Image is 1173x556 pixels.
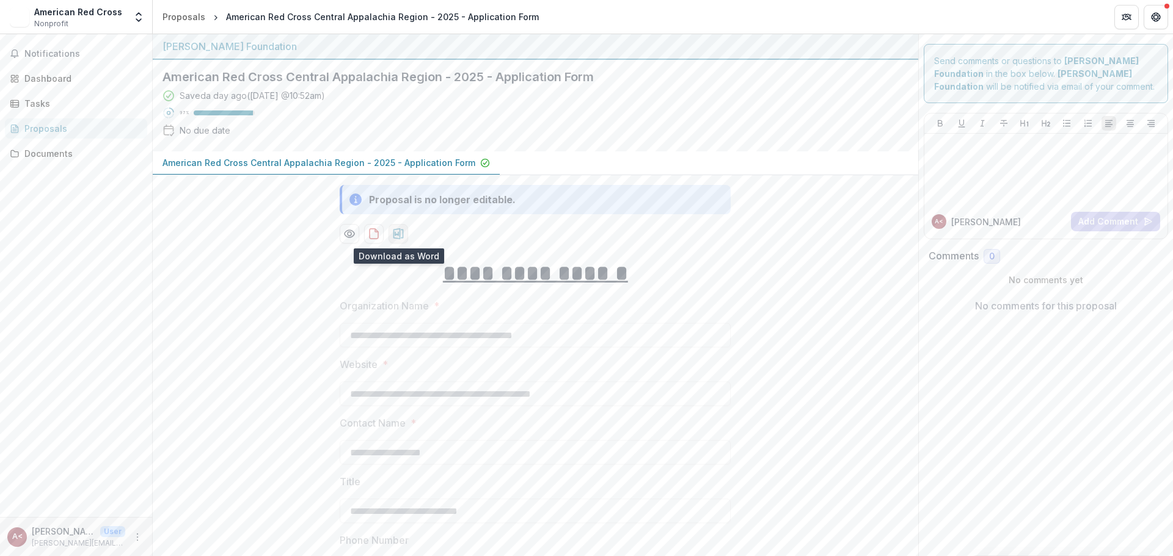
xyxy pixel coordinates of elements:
button: Italicize [975,116,990,131]
div: No due date [180,124,230,137]
a: Tasks [5,93,147,114]
div: Saved a day ago ( [DATE] @ 10:52am ) [180,89,325,102]
button: Partners [1114,5,1139,29]
img: American Red Cross [10,7,29,27]
div: Tasks [24,97,137,110]
div: Proposals [163,10,205,23]
p: [PERSON_NAME] <[PERSON_NAME][EMAIL_ADDRESS][PERSON_NAME][DOMAIN_NAME]> [32,525,95,538]
a: Proposals [158,8,210,26]
p: [PERSON_NAME][EMAIL_ADDRESS][PERSON_NAME][DOMAIN_NAME] [32,538,125,549]
button: Get Help [1144,5,1168,29]
button: Open entity switcher [130,5,147,29]
p: Phone Number [340,533,409,547]
a: Documents [5,143,147,164]
nav: breadcrumb [158,8,544,26]
button: Align Right [1144,116,1158,131]
button: Preview 524e5382-4ba4-40b8-9990-0eebfa6e8443-0.pdf [340,224,359,244]
h2: American Red Cross Central Appalachia Region - 2025 - Application Form [163,70,889,84]
p: User [100,526,125,537]
div: American Red Cross Central Appalachia Region - 2025 - Application Form [226,10,539,23]
div: [PERSON_NAME] Foundation [163,39,908,54]
div: Dashboard [24,72,137,85]
button: Underline [954,116,969,131]
button: Heading 2 [1039,116,1053,131]
button: Strike [996,116,1011,131]
div: Send comments or questions to in the box below. will be notified via email of your comment. [924,44,1169,103]
p: [PERSON_NAME] [951,215,1021,228]
div: Documents [24,147,137,160]
button: Ordered List [1081,116,1095,131]
div: Ashley Horbachewski <ashley.horbachewski@redcross.org> [935,218,943,225]
p: No comments for this proposal [975,298,1117,313]
h2: Comments [929,250,979,262]
div: American Red Cross [34,5,122,18]
p: 97 % [180,109,189,117]
button: Add Comment [1071,212,1160,231]
span: Nonprofit [34,18,68,29]
button: More [130,530,145,544]
div: Proposals [24,122,137,135]
p: Title [340,474,360,489]
a: Dashboard [5,68,147,88]
div: Ashley Horbachewski <ashley.horbachewski@redcross.org> [12,533,23,541]
p: American Red Cross Central Appalachia Region - 2025 - Application Form [163,156,475,169]
div: Proposal is no longer editable. [369,192,516,207]
button: Notifications [5,44,147,63]
button: Align Center [1123,116,1138,131]
p: Contact Name [340,416,406,430]
span: Notifications [24,49,142,59]
button: Bullet List [1059,116,1074,131]
button: download-proposal [389,224,408,244]
span: 0 [989,251,995,262]
p: No comments yet [929,273,1164,286]
button: Bold [933,116,948,131]
p: Website [340,357,378,372]
p: Organization Name [340,298,429,313]
button: download-proposal [364,224,384,244]
a: Proposals [5,118,147,139]
button: Align Left [1102,116,1116,131]
button: Heading 1 [1017,116,1032,131]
